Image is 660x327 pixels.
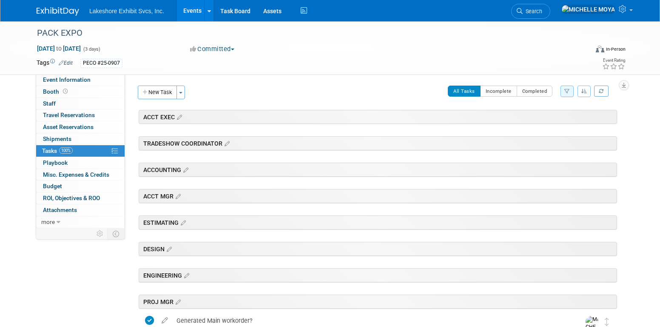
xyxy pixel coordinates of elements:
[43,76,91,83] span: Event Information
[594,86,609,97] a: Refresh
[139,110,617,124] div: ACCT EXEC
[59,60,73,66] a: Edit
[175,112,182,121] a: Edit sections
[480,86,517,97] button: Incomplete
[89,8,164,14] span: Lakeshore Exhibit Svcs, Inc.
[36,204,125,216] a: Attachments
[165,244,172,253] a: Edit sections
[61,88,69,95] span: Booth not reserved yet
[43,183,62,189] span: Budget
[511,4,550,19] a: Search
[174,297,181,306] a: Edit sections
[37,45,81,52] span: [DATE] [DATE]
[43,135,71,142] span: Shipments
[605,318,609,326] i: Move task
[139,242,617,256] div: DESIGN
[82,46,100,52] span: (3 days)
[602,58,625,63] div: Event Rating
[138,86,177,99] button: New Task
[139,189,617,203] div: ACCT MGR
[36,192,125,204] a: ROI, Objectives & ROO
[36,133,125,145] a: Shipments
[43,123,94,130] span: Asset Reservations
[139,268,617,282] div: ENGINEERING
[596,46,604,52] img: Format-Inperson.png
[448,86,481,97] button: All Tasks
[36,157,125,169] a: Playbook
[606,46,626,52] div: In-Person
[139,136,617,150] div: TRADESHOW COORDINATOR
[37,58,73,68] td: Tags
[80,59,122,68] div: PECO #25-0907
[59,147,73,154] span: 100%
[43,207,77,213] span: Attachments
[36,121,125,133] a: Asset Reservations
[139,215,617,229] div: ESTIMATING
[36,74,125,86] a: Event Information
[157,317,172,324] a: edit
[34,26,575,41] div: PACK EXPO
[43,159,68,166] span: Playbook
[139,163,617,177] div: ACCOUNTING
[43,195,100,201] span: ROI, Objectives & ROO
[139,295,617,309] div: PROJ MGR
[36,86,125,98] a: Booth
[41,218,55,225] span: more
[36,216,125,228] a: more
[55,45,63,52] span: to
[108,228,125,239] td: Toggle Event Tabs
[222,139,230,147] a: Edit sections
[36,169,125,181] a: Misc. Expenses & Credits
[43,171,109,178] span: Misc. Expenses & Credits
[523,8,542,14] span: Search
[43,112,95,118] span: Travel Reservations
[93,228,108,239] td: Personalize Event Tab Strip
[43,88,69,95] span: Booth
[179,218,186,227] a: Edit sections
[181,165,188,174] a: Edit sections
[182,271,189,279] a: Edit sections
[37,7,79,16] img: ExhibitDay
[517,86,553,97] button: Completed
[36,109,125,121] a: Travel Reservations
[538,44,626,57] div: Event Format
[187,45,238,54] button: Committed
[561,5,615,14] img: MICHELLE MOYA
[42,147,73,154] span: Tasks
[36,181,125,192] a: Budget
[36,145,125,157] a: Tasks100%
[43,100,56,107] span: Staff
[36,98,125,109] a: Staff
[174,192,181,200] a: Edit sections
